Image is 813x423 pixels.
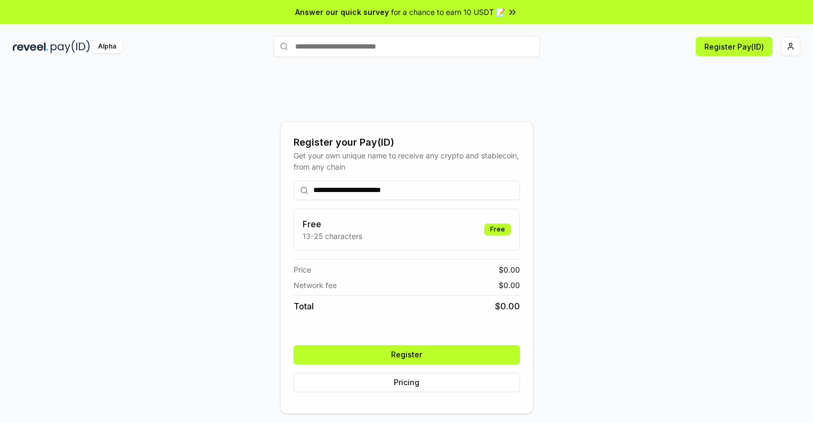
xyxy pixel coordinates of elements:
[294,300,314,313] span: Total
[294,135,520,150] div: Register your Pay(ID)
[51,40,90,53] img: pay_id
[294,150,520,172] div: Get your own unique name to receive any crypto and stablecoin, from any chain
[499,264,520,275] span: $ 0.00
[484,224,511,235] div: Free
[303,218,362,230] h3: Free
[92,40,122,53] div: Alpha
[294,373,520,392] button: Pricing
[294,345,520,364] button: Register
[294,280,337,291] span: Network fee
[295,6,389,18] span: Answer our quick survey
[495,300,520,313] span: $ 0.00
[499,280,520,291] span: $ 0.00
[13,40,48,53] img: reveel_dark
[391,6,505,18] span: for a chance to earn 10 USDT 📝
[696,37,773,56] button: Register Pay(ID)
[303,230,362,242] p: 13-25 characters
[294,264,311,275] span: Price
